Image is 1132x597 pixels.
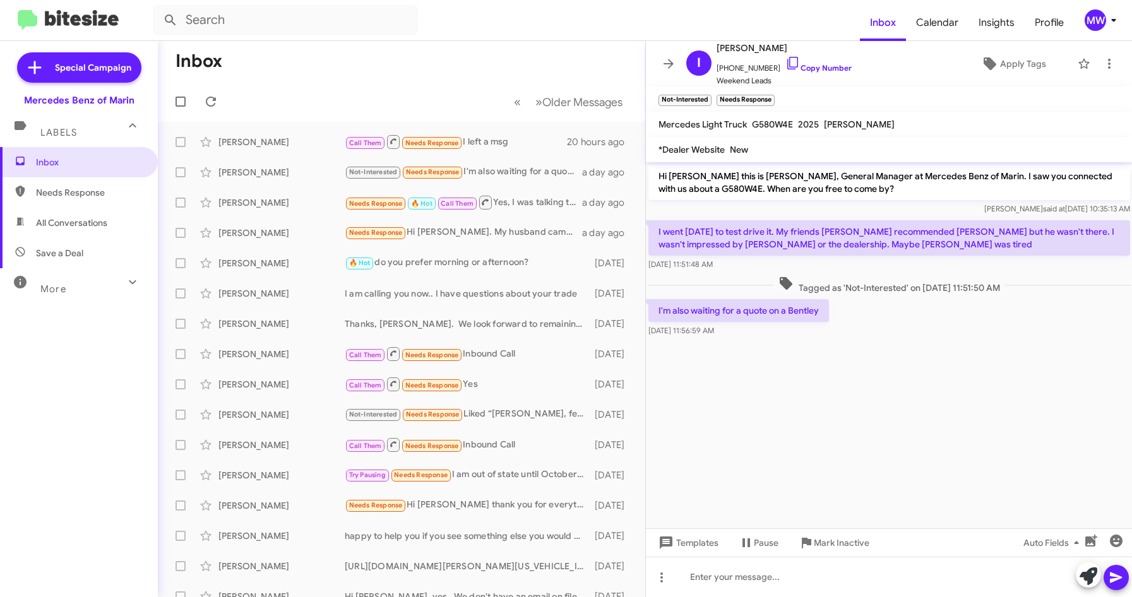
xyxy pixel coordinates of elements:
[656,531,718,554] span: Templates
[590,408,635,421] div: [DATE]
[349,410,398,418] span: Not-Interested
[218,317,345,330] div: [PERSON_NAME]
[514,94,521,110] span: «
[36,186,143,199] span: Needs Response
[1000,52,1046,75] span: Apply Tags
[218,499,345,512] div: [PERSON_NAME]
[968,4,1025,41] a: Insights
[1074,9,1118,31] button: MW
[717,95,775,106] small: Needs Response
[218,348,345,360] div: [PERSON_NAME]
[17,52,141,83] a: Special Campaign
[218,439,345,451] div: [PERSON_NAME]
[798,119,819,130] span: 2025
[984,204,1129,213] span: [PERSON_NAME] [DATE] 10:35:13 AM
[349,471,386,479] span: Try Pausing
[590,257,635,269] div: [DATE]
[40,283,66,295] span: More
[394,471,448,479] span: Needs Response
[1023,531,1084,554] span: Auto Fields
[24,94,134,107] div: Mercedes Benz of Marin
[773,276,1004,294] span: Tagged as 'Not-Interested' on [DATE] 11:51:50 AM
[528,89,630,115] button: Next
[590,469,635,482] div: [DATE]
[590,560,635,572] div: [DATE]
[345,437,590,452] div: Inbound Call
[754,531,778,554] span: Pause
[717,74,852,87] span: Weekend Leads
[349,259,371,267] span: 🔥 Hot
[567,136,635,148] div: 20 hours ago
[345,165,582,179] div: I'm also waiting for a quote on a Bentley
[658,144,725,155] span: *Dealer Website
[345,225,582,240] div: Hi [PERSON_NAME]. My husband came by [DATE] to check out the cars on the lot. We are interested i...
[218,560,345,572] div: [PERSON_NAME]
[345,346,590,362] div: Inbound Call
[349,381,382,389] span: Call Them
[648,165,1130,200] p: Hi [PERSON_NAME] this is [PERSON_NAME], General Manager at Mercedes Benz of Marin. I saw you conn...
[814,531,869,554] span: Mark Inactive
[218,408,345,421] div: [PERSON_NAME]
[36,216,107,229] span: All Conversations
[752,119,793,130] span: G580W4E
[218,469,345,482] div: [PERSON_NAME]
[717,56,852,74] span: [PHONE_NUMBER]
[345,529,590,542] div: happy to help you if you see something else you would consider
[860,4,906,41] a: Inbox
[345,317,590,330] div: Thanks, [PERSON_NAME]. We look forward to remaining in contact with you as you get closer to your...
[405,381,459,389] span: Needs Response
[345,498,590,512] div: Hi [PERSON_NAME] thank you for everything, but we decided to wait. We will reach out to you soon....
[590,348,635,360] div: [DATE]
[717,40,852,56] span: [PERSON_NAME]
[1042,204,1064,213] span: said at
[729,531,789,554] button: Pause
[582,196,635,209] div: a day ago
[218,136,345,148] div: [PERSON_NAME]
[648,299,829,322] p: I'm also waiting for a quote on a Bentley
[789,531,879,554] button: Mark Inactive
[405,442,459,450] span: Needs Response
[345,194,582,210] div: Yes, I was talking to [PERSON_NAME], and he replied to me that you can't do 5k down payment, 700 ...
[153,5,418,35] input: Search
[954,52,1071,75] button: Apply Tags
[349,351,382,359] span: Call Them
[345,376,590,392] div: Yes
[345,468,590,482] div: I am out of state until October But at this time, I think we are picking a Range Rover Thank you ...
[349,168,398,176] span: Not-Interested
[406,168,460,176] span: Needs Response
[55,61,131,74] span: Special Campaign
[441,199,474,208] span: Call Them
[218,378,345,391] div: [PERSON_NAME]
[1013,531,1094,554] button: Auto Fields
[590,499,635,512] div: [DATE]
[535,94,542,110] span: »
[218,166,345,179] div: [PERSON_NAME]
[906,4,968,41] a: Calendar
[345,256,590,270] div: do you prefer morning or afternoon?
[658,119,747,130] span: Mercedes Light Truck
[824,119,895,130] span: [PERSON_NAME]
[590,287,635,300] div: [DATE]
[648,220,1130,256] p: I went [DATE] to test drive it. My friends [PERSON_NAME] recommended [PERSON_NAME] but he wasn't ...
[349,442,382,450] span: Call Them
[542,95,623,109] span: Older Messages
[349,228,403,237] span: Needs Response
[349,199,403,208] span: Needs Response
[590,317,635,330] div: [DATE]
[345,407,590,422] div: Liked “[PERSON_NAME], feel free to contact me at any time with any questions”
[349,139,382,147] span: Call Them
[349,501,403,509] span: Needs Response
[218,227,345,239] div: [PERSON_NAME]
[345,287,590,300] div: I am calling you now.. I have questions about your trade
[345,134,567,150] div: I left a msg
[658,95,712,106] small: Not-Interested
[590,439,635,451] div: [DATE]
[648,326,714,335] span: [DATE] 11:56:59 AM
[411,199,432,208] span: 🔥 Hot
[36,156,143,168] span: Inbox
[507,89,630,115] nav: Page navigation example
[405,139,459,147] span: Needs Response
